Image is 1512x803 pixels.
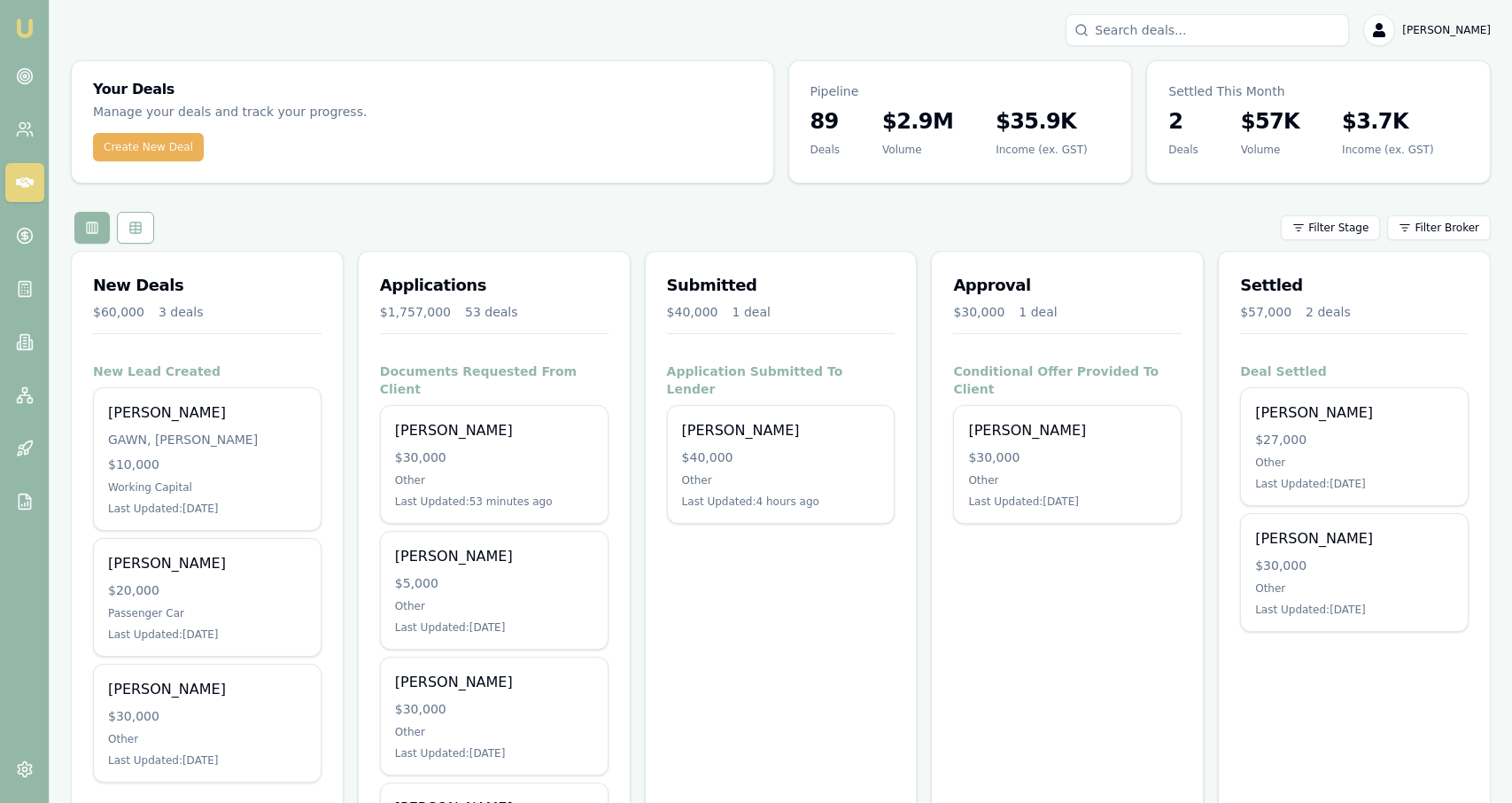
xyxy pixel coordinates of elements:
button: Filter Broker [1387,215,1491,240]
div: $30,000 [108,707,306,725]
input: Search deals [1066,14,1349,46]
div: [PERSON_NAME] [1255,528,1454,550]
h3: New Deals [93,273,322,298]
h3: Your Deals [93,82,752,97]
div: Other [968,473,1167,487]
div: [PERSON_NAME] [682,420,880,441]
div: Last Updated: [DATE] [395,746,593,760]
div: 53 deals [465,303,518,321]
div: [PERSON_NAME] [108,553,306,574]
div: Deals [810,143,841,157]
div: [PERSON_NAME] [395,420,593,441]
div: Working Capital [108,480,306,495]
div: [PERSON_NAME] [395,672,593,693]
div: [PERSON_NAME] [108,679,306,700]
div: Other [682,473,880,487]
div: Last Updated: [DATE] [108,753,306,768]
h3: Approval [953,273,1182,298]
div: $30,000 [1255,557,1454,574]
div: Passenger Car [108,606,306,620]
div: [PERSON_NAME] [968,420,1167,441]
div: $10,000 [108,456,306,473]
h4: Deal Settled [1240,363,1469,380]
p: Manage your deals and track your progress. [93,102,547,122]
h3: Submitted [667,273,896,298]
div: [PERSON_NAME] [395,546,593,567]
div: $57,000 [1240,303,1291,321]
div: Volume [1241,143,1299,157]
h3: Applications [380,273,609,298]
h4: Application Submitted To Lender [667,363,896,398]
span: [PERSON_NAME] [1402,23,1491,37]
p: Settled This Month [1168,82,1469,100]
div: Last Updated: [DATE] [108,502,306,516]
div: $1,757,000 [380,303,451,321]
div: 1 deal [1019,303,1057,321]
div: 1 deal [733,303,771,321]
div: Other [108,732,306,746]
div: Last Updated: 4 hours ago [682,495,880,509]
h3: $35.9K [996,107,1087,136]
div: Last Updated: [DATE] [968,495,1167,509]
div: Last Updated: [DATE] [1255,603,1454,617]
div: Last Updated: [DATE] [395,620,593,635]
div: Last Updated: 53 minutes ago [395,495,593,509]
span: Filter Broker [1415,221,1479,235]
div: Last Updated: [DATE] [1255,477,1454,491]
div: Other [1255,456,1454,470]
h4: New Lead Created [93,363,322,380]
div: Income (ex. GST) [1342,143,1433,157]
p: Pipeline [810,82,1111,100]
div: Income (ex. GST) [996,143,1087,157]
h3: 89 [810,107,841,136]
div: Other [395,473,593,487]
div: $20,000 [108,581,306,599]
h4: Documents Requested From Client [380,363,609,398]
div: $30,000 [395,700,593,718]
span: Filter Stage [1308,221,1369,235]
div: [PERSON_NAME] [1255,402,1454,424]
div: Other [395,599,593,613]
h3: $3.7K [1342,107,1433,136]
div: Other [395,725,593,739]
div: $40,000 [667,303,718,321]
h3: $57K [1241,107,1299,136]
div: Deals [1168,143,1198,157]
div: $40,000 [682,448,880,466]
div: $5,000 [395,574,593,592]
img: emu-icon-u.png [14,18,35,39]
div: $27,000 [1255,431,1454,448]
button: Create New Deal [93,133,204,161]
h3: 2 [1168,107,1198,136]
h3: $2.9M [882,107,953,136]
div: [PERSON_NAME] [108,402,306,424]
div: 2 deals [1306,303,1351,321]
div: Volume [882,143,953,157]
div: Other [1255,581,1454,596]
h3: Settled [1240,273,1469,298]
div: $30,000 [968,448,1167,466]
div: $30,000 [395,448,593,466]
div: $30,000 [953,303,1004,321]
div: Last Updated: [DATE] [108,628,306,642]
button: Filter Stage [1281,215,1380,240]
div: 3 deals [159,303,204,321]
div: $60,000 [93,303,144,321]
h4: Conditional Offer Provided To Client [953,363,1182,398]
div: GAWN, [PERSON_NAME] [108,431,306,448]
